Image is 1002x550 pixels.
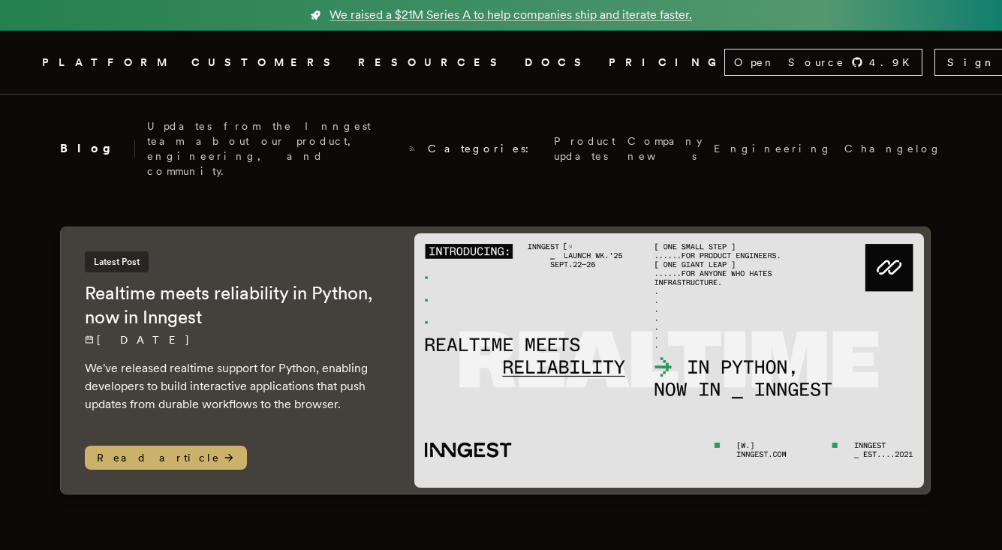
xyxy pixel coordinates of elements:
[714,141,832,156] a: Engineering
[525,53,591,72] a: DOCS
[60,140,135,158] h2: Blog
[329,6,692,24] span: We raised a $21M Series A to help companies ship and iterate faster.
[869,55,919,70] span: 4.9 K
[844,141,942,156] a: Changelog
[85,446,247,470] span: Read article
[428,141,542,156] span: Categories:
[414,233,924,488] img: Featured image for Realtime meets reliability in Python, now in Inngest blog post
[554,134,615,164] a: Product updates
[42,53,173,72] button: PLATFORM
[85,251,149,272] span: Latest Post
[147,119,396,179] p: Updates from the Inngest team about our product, engineering, and community.
[85,332,384,347] p: [DATE]
[85,359,384,413] p: We've released realtime support for Python, enabling developers to build interactive applications...
[734,55,845,70] span: Open Source
[358,53,507,72] button: RESOURCES
[609,53,724,72] a: PRICING
[627,134,702,164] a: Company news
[60,227,931,494] a: Latest PostRealtime meets reliability in Python, now in Inngest[DATE] We've released realtime sup...
[85,281,384,329] h2: Realtime meets reliability in Python, now in Inngest
[191,53,340,72] a: CUSTOMERS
